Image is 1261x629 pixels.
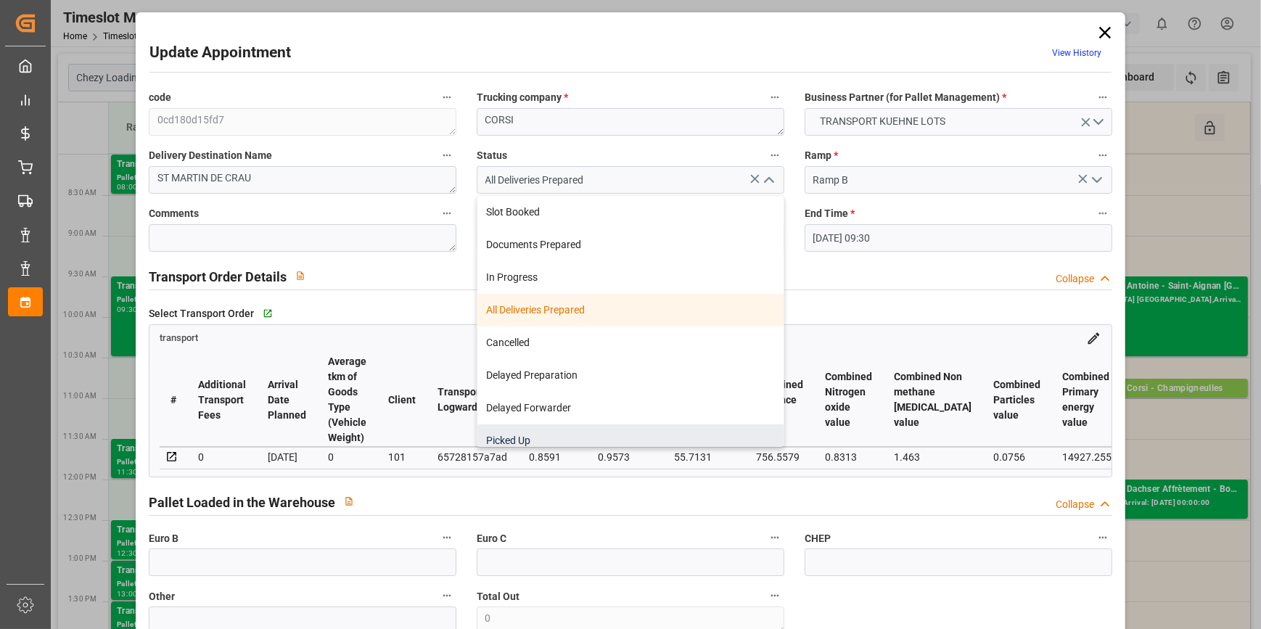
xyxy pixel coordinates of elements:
div: Collapse [1056,497,1094,512]
div: Slot Booked [477,196,784,229]
input: Type to search/select [477,166,784,194]
th: Arrival Date Planned [257,353,317,447]
button: Status [765,146,784,165]
span: Euro C [477,531,506,546]
button: close menu [757,169,779,192]
input: Type to search/select [805,166,1112,194]
div: 55.7131 [674,448,734,466]
span: code [149,90,171,105]
div: 0.8591 [529,448,576,466]
span: Total Out [477,589,519,604]
span: Business Partner (for Pallet Management) [805,90,1006,105]
th: Combined Primary energy value [1051,353,1128,447]
h2: Update Appointment [149,41,291,65]
div: 0.9573 [598,448,652,466]
span: TRANSPORT KUEHNE LOTS [813,114,953,129]
button: Ramp * [1093,146,1112,165]
th: Combined Particles value [982,353,1051,447]
textarea: 0cd180d15fd7 [149,108,456,136]
button: Euro B [438,528,456,547]
div: Collapse [1056,271,1094,287]
button: Euro C [765,528,784,547]
th: Average tkm of Goods Type (Vehicle Weight) [317,353,377,447]
button: End Time * [1093,204,1112,223]
div: 0.0756 [993,448,1040,466]
button: CHEP [1093,528,1112,547]
span: Euro B [149,531,178,546]
input: DD-MM-YYYY HH:MM [805,224,1112,252]
button: open menu [1085,169,1106,192]
div: 101 [388,448,416,466]
div: [DATE] [268,448,306,466]
div: All Deliveries Prepared [477,294,784,326]
button: View description [287,262,314,289]
div: 65728157a7ad [438,448,507,466]
button: code [438,88,456,107]
button: View description [335,488,363,515]
div: Documents Prepared [477,229,784,261]
a: transport [160,332,198,343]
div: 0 [328,448,366,466]
span: Trucking company [477,90,568,105]
button: Trucking company * [765,88,784,107]
div: Picked Up [477,424,784,457]
div: Cancelled [477,326,784,359]
span: Delivery Destination Name [149,148,272,163]
div: 0 [198,448,246,466]
button: Total Out [765,586,784,605]
textarea: CORSI [477,108,784,136]
div: Delayed Preparation [477,359,784,392]
div: Delayed Forwarder [477,392,784,424]
button: open menu [805,108,1112,136]
span: transport [160,333,198,344]
button: Business Partner (for Pallet Management) * [1093,88,1112,107]
span: End Time [805,206,855,221]
span: CHEP [805,531,831,546]
button: Other [438,586,456,605]
div: 1.463 [894,448,972,466]
th: Combined Non methane [MEDICAL_DATA] value [883,353,982,447]
div: In Progress [477,261,784,294]
th: Additional Transport Fees [187,353,257,447]
div: 14927.2552 [1062,448,1117,466]
textarea: ST MARTIN DE CRAU [149,166,456,194]
button: Comments [438,204,456,223]
span: Comments [149,206,199,221]
th: Transport ID Logward [427,353,518,447]
span: Other [149,589,175,604]
h2: Pallet Loaded in the Warehouse [149,493,335,512]
button: Delivery Destination Name [438,146,456,165]
div: 0.8313 [825,448,872,466]
th: Combined Nitrogen oxide value [814,353,883,447]
div: 756.5579 [756,448,803,466]
th: # [160,353,187,447]
th: Client [377,353,427,447]
a: View History [1052,48,1101,58]
span: Ramp [805,148,838,163]
h2: Transport Order Details [149,267,287,287]
span: Select Transport Order [149,306,254,321]
span: Status [477,148,507,163]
